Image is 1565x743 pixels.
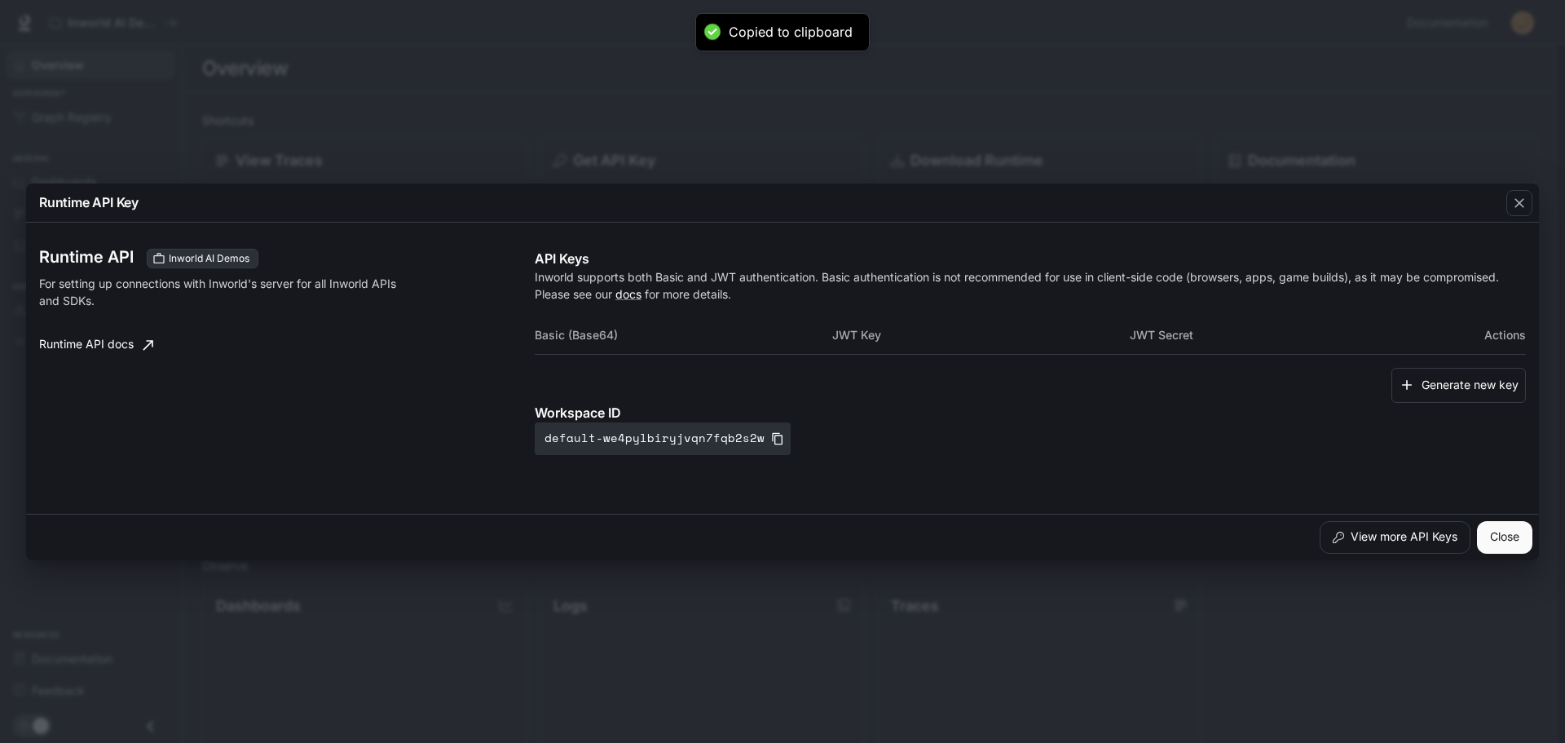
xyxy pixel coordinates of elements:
[1426,316,1526,355] th: Actions
[33,329,160,361] a: Runtime API docs
[1320,521,1470,554] button: View more API Keys
[729,24,853,41] div: Copied to clipboard
[535,268,1526,303] p: Inworld supports both Basic and JWT authentication. Basic authentication is not recommended for u...
[535,316,832,355] th: Basic (Base64)
[615,287,641,301] a: docs
[535,422,791,455] button: default-we4pylbiryjvqn7fqb2s2w
[535,403,1526,422] p: Workspace ID
[39,192,139,212] p: Runtime API Key
[1130,316,1427,355] th: JWT Secret
[39,275,401,309] p: For setting up connections with Inworld's server for all Inworld APIs and SDKs.
[162,251,256,266] span: Inworld AI Demos
[832,316,1130,355] th: JWT Key
[147,249,258,268] div: These keys will apply to your current workspace only
[39,249,134,265] h3: Runtime API
[1391,368,1526,403] button: Generate new key
[1477,521,1532,554] button: Close
[535,249,1526,268] p: API Keys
